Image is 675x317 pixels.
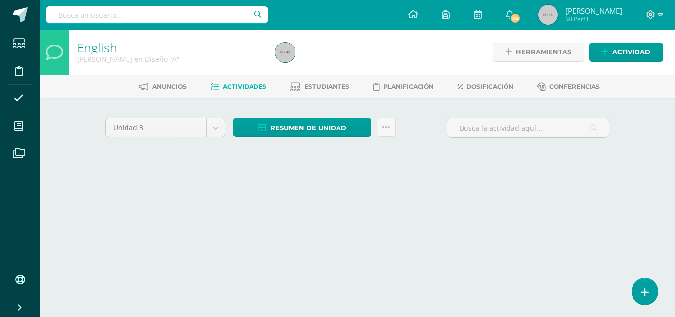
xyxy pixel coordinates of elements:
[458,79,513,94] a: Dosificación
[373,79,434,94] a: Planificación
[589,43,663,62] a: Actividad
[493,43,584,62] a: Herramientas
[270,119,346,137] span: Resumen de unidad
[77,54,263,64] div: Quinto Bachillerato en Diseño 'A'
[77,41,263,54] h1: English
[510,13,521,24] span: 24
[106,118,225,137] a: Unidad 3
[565,15,622,23] span: Mi Perfil
[447,118,609,137] input: Busca la actividad aquí...
[113,118,199,137] span: Unidad 3
[565,6,622,16] span: [PERSON_NAME]
[549,83,600,90] span: Conferencias
[275,43,295,62] img: 45x45
[211,79,266,94] a: Actividades
[516,43,571,61] span: Herramientas
[152,83,187,90] span: Anuncios
[537,79,600,94] a: Conferencias
[77,39,117,56] a: English
[290,79,349,94] a: Estudiantes
[139,79,187,94] a: Anuncios
[612,43,650,61] span: Actividad
[46,6,268,23] input: Busca un usuario...
[233,118,371,137] a: Resumen de unidad
[383,83,434,90] span: Planificación
[538,5,558,25] img: 45x45
[223,83,266,90] span: Actividades
[304,83,349,90] span: Estudiantes
[466,83,513,90] span: Dosificación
